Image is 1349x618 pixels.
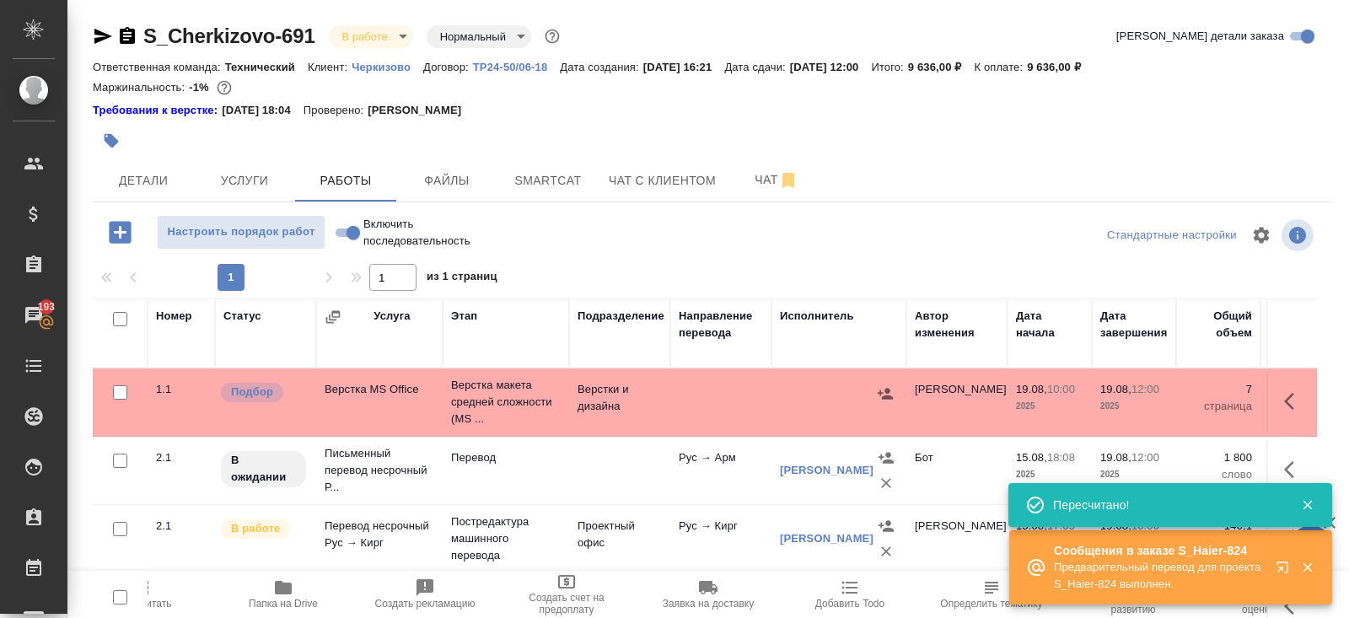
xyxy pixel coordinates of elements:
div: Общий объем [1185,308,1252,341]
p: В работе [231,520,280,537]
p: 2025 [1100,466,1168,483]
div: Исполнитель назначен, приступать к работе пока рано [219,449,308,489]
div: Исполнитель [780,308,854,325]
button: Закрыть [1290,560,1325,575]
div: В работе [427,25,531,48]
button: Скопировать ссылку для ЯМессенджера [93,26,113,46]
button: Сгруппировать [325,309,341,325]
p: 9 636,00 ₽ [1027,61,1094,73]
p: Проверено: [304,102,368,119]
button: Создать счет на предоплату [496,571,637,618]
a: [PERSON_NAME] [780,464,873,476]
div: Исполнитель выполняет работу [219,518,308,540]
div: Автор изменения [915,308,999,341]
button: Здесь прячутся важные кнопки [1274,449,1314,490]
a: [PERSON_NAME] [780,532,873,545]
p: 2025 [1016,398,1083,415]
div: Дата начала [1016,308,1083,341]
p: Сообщения в заказе S_Haier-824 [1054,542,1265,559]
div: Номер [156,308,192,325]
td: Перевод несрочный Рус → Кирг [316,509,443,568]
p: Технический [225,61,308,73]
button: Добавить Todo [779,571,921,618]
button: Добавить тэг [93,122,130,159]
button: Удалить [873,470,899,496]
td: Рус → Арм [670,441,771,500]
button: Скопировать ссылку [117,26,137,46]
button: Нормальный [435,30,511,44]
button: Заявка на доставку [637,571,779,618]
button: Удалить [873,539,899,564]
p: Подбор [231,384,273,400]
div: 2.1 [156,449,207,466]
div: Подразделение [578,308,664,325]
button: Создать рекламацию [354,571,496,618]
button: Назначить [873,445,899,470]
span: Создать счет на предоплату [506,592,627,615]
button: Определить тематику [921,571,1062,618]
td: Верстки и дизайна [569,373,670,432]
button: Добавить работу [97,215,143,250]
button: Открыть в новой вкладке [1266,551,1306,591]
button: Закрыть [1290,497,1325,513]
span: 193 [28,298,66,315]
p: 18:08 [1047,451,1075,464]
p: страница [1185,398,1252,415]
p: 19.08, [1100,451,1131,464]
div: В работе [329,25,413,48]
button: Назначить [873,513,899,539]
td: Верстка MS Office [316,373,443,432]
a: ТР24-50/06-18 [473,59,561,73]
span: Файлы [406,170,487,191]
span: Добавить Todo [815,598,884,610]
span: Создать рекламацию [375,598,476,610]
p: Черкизово [352,61,423,73]
div: split button [1103,223,1241,249]
p: [DATE] 12:00 [790,61,872,73]
p: 19.08, [1016,383,1047,395]
p: 15.08, [1016,451,1047,464]
button: Здесь прячутся важные кнопки [1274,381,1314,422]
span: Включить последовательность [363,216,486,250]
span: Чат с клиентом [609,170,716,191]
p: Договор: [423,61,473,73]
p: [PERSON_NAME] [368,102,474,119]
p: 2025 [1016,466,1083,483]
p: Предварительный перевод для проекта S_Haier-824 выполнен. [1054,559,1265,593]
div: Пересчитано! [1053,497,1276,513]
p: слово [1185,466,1252,483]
p: Дата создания: [560,61,642,73]
td: [PERSON_NAME] [906,373,1008,432]
button: Пересчитать [71,571,212,618]
p: Маржинальность: [93,81,189,94]
span: из 1 страниц [427,266,497,291]
span: Настроить порядок работ [166,223,316,242]
p: 7 [1185,381,1252,398]
td: Письменный перевод несрочный Р... [316,437,443,504]
span: Детали [103,170,184,191]
p: ТР24-50/06-18 [473,61,561,73]
button: Папка на Drive [212,571,354,618]
p: Перевод [451,449,561,466]
span: Услуги [204,170,285,191]
div: Статус [223,308,261,325]
span: Определить тематику [940,598,1042,610]
span: Папка на Drive [249,598,318,610]
p: -1% [189,81,213,94]
p: 19.08, [1100,383,1131,395]
button: 8134.97 RUB; [213,77,235,99]
span: Заявка на доставку [663,598,754,610]
button: Настроить порядок работ [157,215,325,250]
span: Чат [736,169,817,191]
p: В ожидании [231,452,296,486]
span: Smartcat [508,170,589,191]
a: Черкизово [352,59,423,73]
button: Доп статусы указывают на важность/срочность заказа [541,25,563,47]
a: Требования к верстке: [93,102,222,119]
p: 10:00 [1047,383,1075,395]
button: Назначить [873,381,898,406]
p: [DATE] 16:21 [643,61,725,73]
button: В работе [337,30,393,44]
a: 193 [4,294,63,336]
td: Рус → Кирг [670,509,771,568]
